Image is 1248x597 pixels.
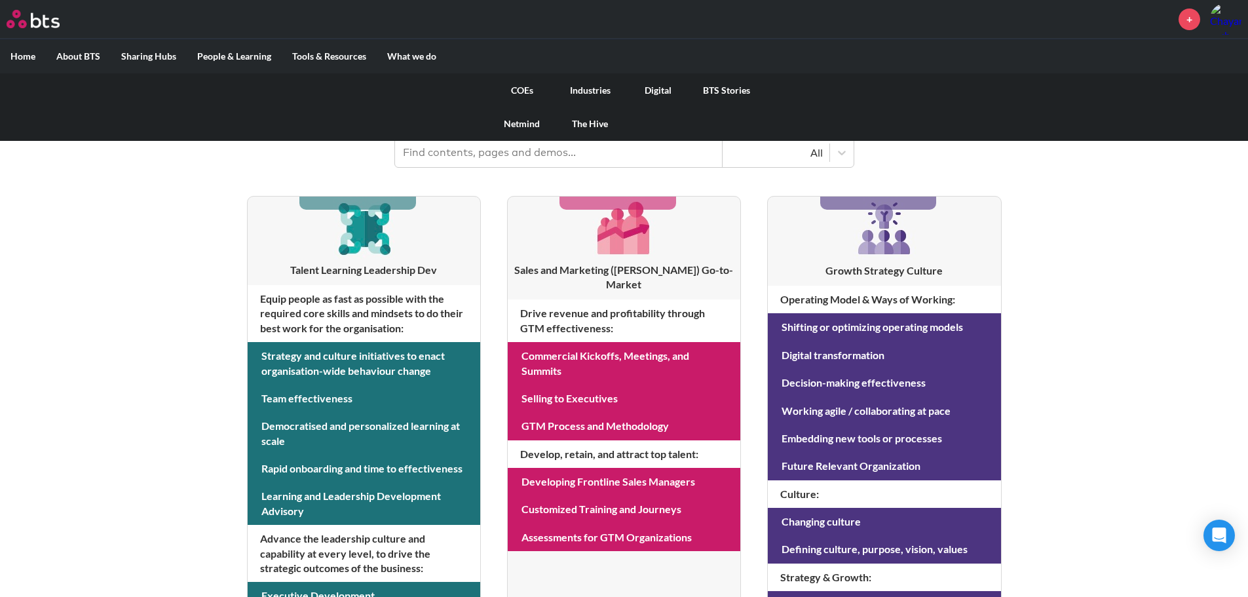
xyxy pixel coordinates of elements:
[248,525,480,582] h4: Advance the leadership culture and capability at every level, to drive the strategic outcomes of ...
[1179,9,1200,30] a: +
[1210,3,1241,35] a: Profile
[768,286,1000,313] h4: Operating Model & Ways of Working :
[508,263,740,292] h3: Sales and Marketing ([PERSON_NAME]) Go-to-Market
[248,285,480,342] h4: Equip people as fast as possible with the required core skills and mindsets to do their best work...
[395,138,723,167] input: Find contents, pages and demos...
[111,39,187,73] label: Sharing Hubs
[768,263,1000,278] h3: Growth Strategy Culture
[729,145,823,160] div: All
[593,197,655,259] img: [object Object]
[853,197,916,260] img: [object Object]
[7,10,60,28] img: BTS Logo
[508,299,740,342] h4: Drive revenue and profitability through GTM effectiveness :
[768,480,1000,508] h4: Culture :
[1203,520,1235,551] div: Open Intercom Messenger
[248,263,480,277] h3: Talent Learning Leadership Dev
[187,39,282,73] label: People & Learning
[768,564,1000,591] h4: Strategy & Growth :
[333,197,395,259] img: [object Object]
[508,440,740,468] h4: Develop, retain, and attract top talent :
[282,39,377,73] label: Tools & Resources
[46,39,111,73] label: About BTS
[1210,3,1241,35] img: Chayanun Techaworawitayakoon
[377,39,447,73] label: What we do
[7,10,84,28] a: Go home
